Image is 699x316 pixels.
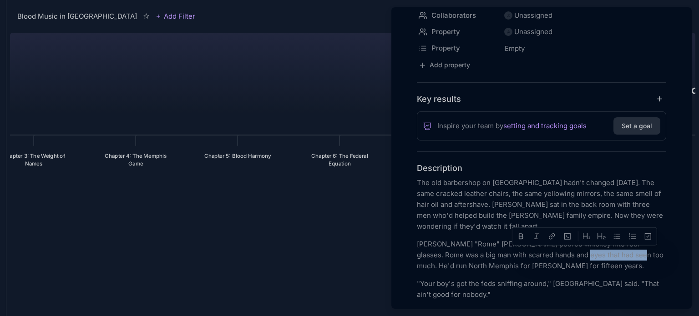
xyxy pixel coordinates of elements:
div: Unassigned [514,10,552,21]
a: setting and tracking goals [503,120,587,131]
div: PropertyUnassigned [417,24,666,40]
span: Collaborators [431,10,491,21]
h4: Description [417,163,666,173]
div: Unassigned [514,26,552,37]
div: CollaboratorsUnassigned [417,7,666,24]
button: Property [414,40,501,56]
button: Collaborators [414,7,501,24]
h4: Key results [417,94,461,104]
span: Property [431,43,491,54]
button: Property [414,24,501,40]
p: The old barbershop on [GEOGRAPHIC_DATA] hadn't changed [DATE]. The same cracked leather chairs, t... [417,177,666,232]
span: Property [431,26,491,37]
span: Empty [504,43,525,55]
span: Inspire your team by [437,120,587,131]
button: add key result [656,95,667,103]
div: PropertyEmpty [417,40,666,57]
button: Add property [417,59,472,71]
p: "Your boy's got the feds sniffing around," [GEOGRAPHIC_DATA] said. "That ain't good for nobody." [417,278,666,300]
p: [PERSON_NAME] "Rome" [PERSON_NAME] poured whiskey into four glasses. Rome was a big man with scar... [417,239,666,271]
button: Set a goal [613,117,660,135]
